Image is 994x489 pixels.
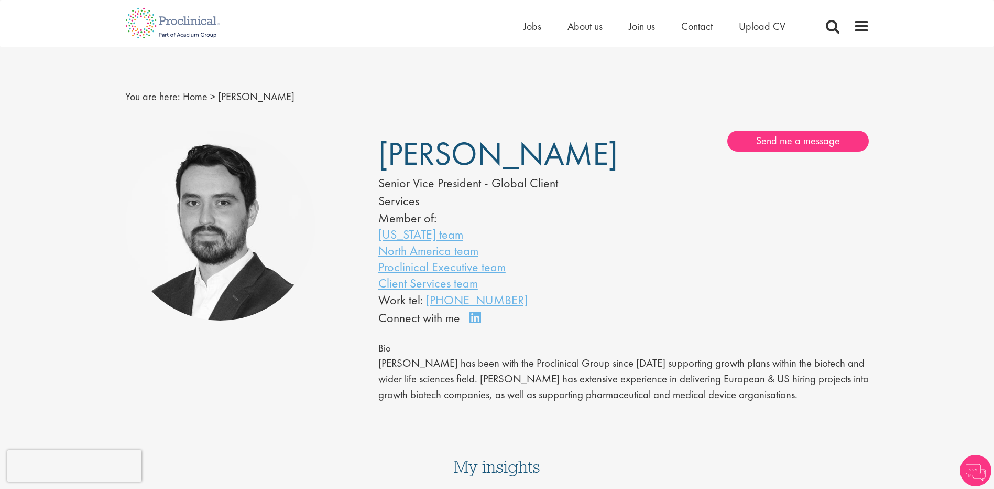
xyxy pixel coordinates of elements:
[681,19,713,33] a: Contact
[960,455,991,486] img: Chatbot
[426,292,528,308] a: [PHONE_NUMBER]
[629,19,655,33] a: Join us
[378,210,436,226] label: Member of:
[125,131,315,321] img: Sam Barry
[378,292,423,308] span: Work tel:
[727,131,869,152] a: Send me a message
[567,19,603,33] a: About us
[378,356,869,402] p: [PERSON_NAME] has been with the Proclinical Group since [DATE] supporting growth plans within the...
[378,226,463,242] a: [US_STATE] team
[210,90,215,103] span: >
[183,90,207,103] a: breadcrumb link
[378,342,391,355] span: Bio
[378,133,618,175] span: [PERSON_NAME]
[125,90,180,103] span: You are here:
[378,174,592,210] div: Senior Vice President - Global Client Services
[378,259,506,275] a: Proclinical Executive team
[523,19,541,33] a: Jobs
[378,242,478,259] a: North America team
[7,450,141,482] iframe: reCAPTCHA
[218,90,294,103] span: [PERSON_NAME]
[378,275,478,291] a: Client Services team
[739,19,785,33] a: Upload CV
